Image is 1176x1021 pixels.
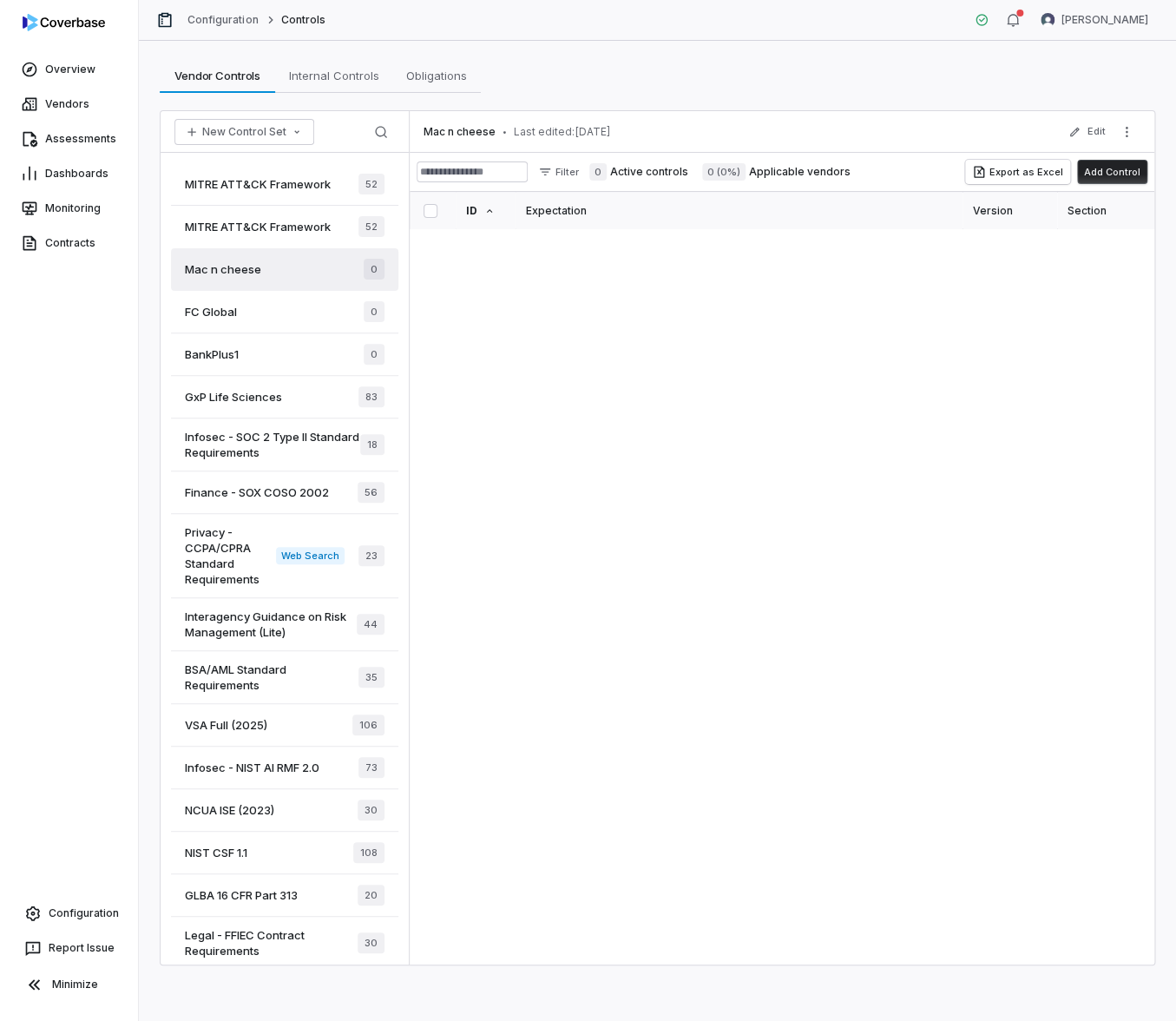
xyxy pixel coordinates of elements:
[358,216,384,237] span: 52
[1030,7,1159,33] button: David Gold avatar[PERSON_NAME]
[171,704,398,747] a: VSA Full (2025)106
[360,434,384,455] span: 18
[702,163,851,181] label: Applicable vendors
[171,206,398,248] a: MITRE ATT&CK Framework52
[364,344,384,365] span: 0
[7,967,131,1002] button: Minimize
[185,261,261,277] span: Mac n cheese
[171,163,398,206] a: MITRE ATT&CK Framework52
[358,757,384,778] span: 73
[555,166,579,179] span: Filter
[1113,119,1140,145] button: More actions
[353,842,384,863] span: 108
[168,64,267,87] span: Vendor Controls
[185,346,239,362] span: BankPlus1
[171,514,398,598] a: Privacy - CCPA/CPRA Standard RequirementsWeb Search23
[185,802,274,818] span: NCUA ISE (2023)
[358,386,384,407] span: 83
[185,887,298,903] span: GLBA 16 CFR Part 313
[185,176,331,192] span: MITRE ATT&CK Framework
[514,125,611,139] span: Last edited: [DATE]
[185,389,282,405] span: GxP Life Sciences
[531,161,586,182] button: Filter
[702,163,746,181] span: 0 (0%)
[185,927,358,958] span: Legal - FFIEC Contract Requirements
[589,163,607,181] span: 0
[1063,116,1111,148] button: Edit
[171,747,398,789] a: Infosec - NIST AI RMF 2.073
[3,89,135,120] a: Vendors
[466,192,505,229] div: ID
[503,126,507,138] span: •
[399,64,474,87] span: Obligations
[171,651,398,704] a: BSA/AML Standard Requirements35
[358,885,384,906] span: 20
[171,874,398,917] a: GLBA 16 CFR Part 31320
[185,429,360,460] span: Infosec - SOC 2 Type II Standard Requirements
[282,64,386,87] span: Internal Controls
[358,545,384,566] span: 23
[171,917,398,970] a: Legal - FFIEC Contract Requirements30
[1077,160,1147,184] button: Add Control
[185,524,276,587] span: Privacy - CCPA/CPRA Standard Requirements
[185,484,329,500] span: Finance - SOX COSO 2002
[364,301,384,322] span: 0
[1068,192,1140,229] div: Section
[7,932,131,964] button: Report Issue
[589,163,688,181] label: Active controls
[358,482,384,503] span: 56
[185,717,267,733] span: VSA Full (2025)
[358,800,384,820] span: 30
[7,898,131,929] a: Configuration
[3,123,135,155] a: Assessments
[23,14,105,31] img: logo-D7KZi-bG.svg
[174,119,314,145] button: New Control Set
[171,789,398,832] a: NCUA ISE (2023)30
[171,248,398,291] a: Mac n cheese0
[358,932,384,953] span: 30
[276,547,345,564] span: Web Search
[973,192,1047,229] div: Version
[3,193,135,224] a: Monitoring
[1061,13,1148,27] span: [PERSON_NAME]
[185,845,247,860] span: NIST CSF 1.1
[171,333,398,376] a: BankPlus10
[358,174,384,194] span: 52
[171,832,398,874] a: NIST CSF 1.1108
[3,227,135,259] a: Contracts
[281,13,325,27] span: Controls
[1041,13,1054,27] img: David Gold avatar
[171,376,398,418] a: GxP Life Sciences83
[185,219,331,234] span: MITRE ATT&CK Framework
[364,259,384,280] span: 0
[357,614,384,635] span: 44
[171,291,398,333] a: FC Global0
[171,471,398,514] a: Finance - SOX COSO 200256
[352,715,384,735] span: 106
[358,667,384,688] span: 35
[526,192,952,229] div: Expectation
[185,662,358,693] span: BSA/AML Standard Requirements
[171,418,398,471] a: Infosec - SOC 2 Type II Standard Requirements18
[3,54,135,85] a: Overview
[187,13,259,27] a: Configuration
[185,760,319,775] span: Infosec - NIST AI RMF 2.0
[3,158,135,189] a: Dashboards
[185,609,357,640] span: Interagency Guidance on Risk Management (Lite)
[424,125,496,139] span: Mac n cheese
[965,160,1070,184] button: Export as Excel
[171,598,398,651] a: Interagency Guidance on Risk Management (Lite)44
[185,304,237,319] span: FC Global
